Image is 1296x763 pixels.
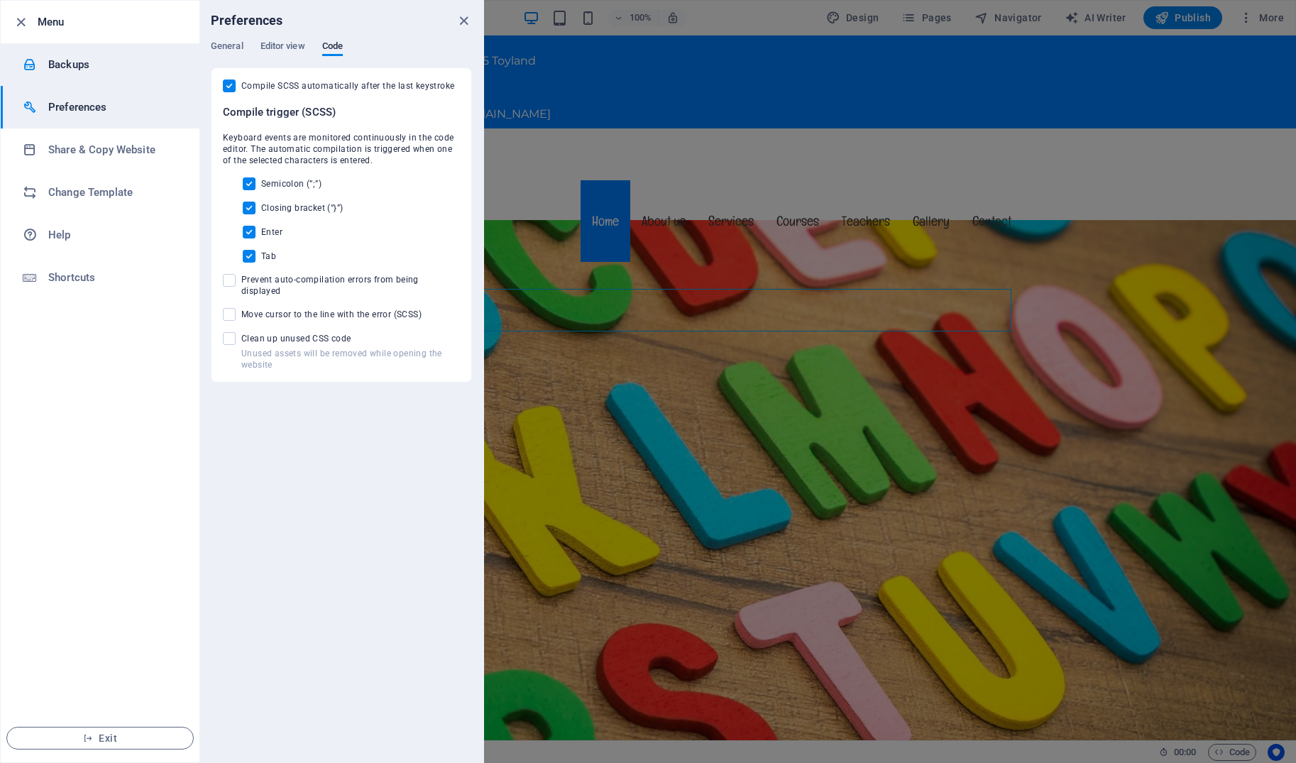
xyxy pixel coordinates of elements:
h6: Compile trigger (SCSS) [223,104,460,121]
span: Keyboard events are monitored continuously in the code editor. The automatic compilation is trigg... [223,132,460,166]
button: close [455,12,472,29]
h6: Preferences [211,12,283,29]
span: Clean up unused CSS code [241,333,460,344]
span: Closing bracket (“}”) [261,202,343,214]
span: Enter [261,226,282,238]
h6: Share & Copy Website [48,141,180,158]
span: Compile SCSS automatically after the last keystroke [241,80,454,92]
a: Help [1,214,199,256]
span: Exit [18,732,182,744]
span: Semicolon (”;”) [261,178,322,190]
span: Editor view [260,38,305,57]
h6: Preferences [48,99,180,116]
span: Code [322,38,343,57]
h6: Menu [38,13,188,31]
span: Prevent auto-compilation errors from being displayed [241,274,460,297]
h6: Change Template [48,184,180,201]
span: Move cursor to the line with the error (SCSS) [241,309,422,320]
span: General [211,38,243,57]
p: Unused assets will be removed while opening the website [241,348,460,370]
h6: Shortcuts [48,269,180,286]
span: Tab [261,251,276,262]
button: Exit [6,727,194,750]
h6: Backups [48,56,180,73]
div: Preferences [211,40,472,67]
h6: Help [48,226,180,243]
